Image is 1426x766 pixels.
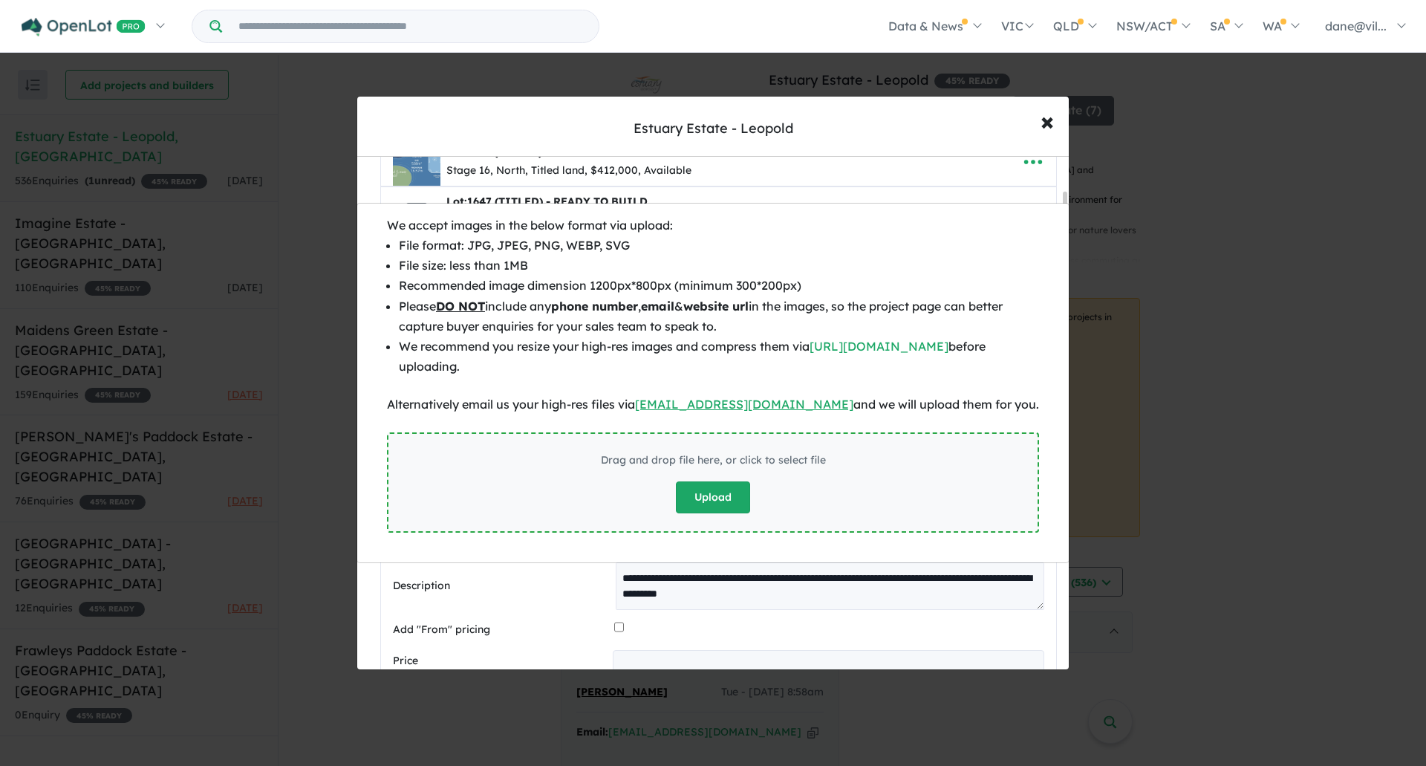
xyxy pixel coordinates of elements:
[22,18,146,36] img: Openlot PRO Logo White
[436,299,485,314] u: DO NOT
[676,481,750,513] button: Upload
[1325,19,1387,33] span: dane@vil...
[601,452,826,470] div: Drag and drop file here, or click to select file
[387,215,1039,236] div: We accept images in the below format via upload:
[399,337,1039,377] li: We recommend you resize your high-res images and compress them via before uploading.
[810,339,948,354] a: [URL][DOMAIN_NAME]
[399,276,1039,296] li: Recommended image dimension 1200px*800px (minimum 300*200px)
[399,236,1039,256] li: File format: JPG, JPEG, PNG, WEBP, SVG
[683,299,749,314] b: website url
[225,10,596,42] input: Try estate name, suburb, builder or developer
[399,296,1039,337] li: Please include any , & in the images, so the project page can better capture buyer enquiries for ...
[399,256,1039,276] li: File size: less than 1MB
[551,299,638,314] b: phone number
[641,299,674,314] b: email
[387,395,1039,415] div: Alternatively email us your high-res files via and we will upload them for you.
[635,397,853,412] a: [EMAIL_ADDRESS][DOMAIN_NAME]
